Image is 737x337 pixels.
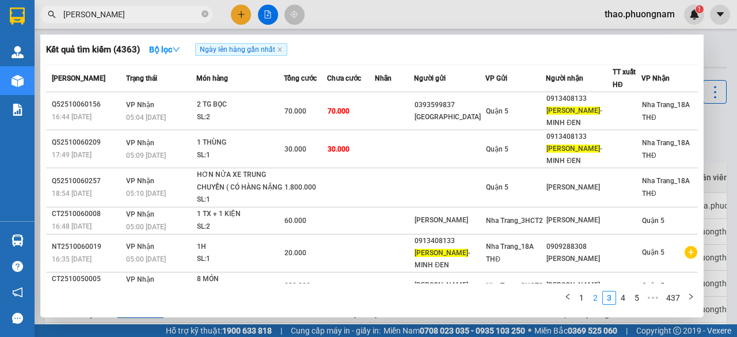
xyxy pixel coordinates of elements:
[687,293,694,300] span: right
[588,291,602,305] li: 2
[46,44,140,56] h3: Kết quả tìm kiếm ( 4363 )
[486,145,508,153] span: Quận 5
[10,7,25,25] img: logo-vxr
[546,105,612,129] div: - MINH ĐEN
[486,282,543,290] span: Nha Trang_3HCT2
[284,282,310,290] span: 280.000
[546,143,612,167] div: - MINH ĐEN
[126,243,154,251] span: VP Nhận
[575,291,588,304] a: 1
[197,99,283,111] div: 2 TG BỌC
[546,74,583,82] span: Người nhận
[415,279,485,291] div: [PERSON_NAME]
[642,217,664,225] span: Quận 5
[197,241,283,253] div: 1H
[663,291,683,304] a: 437
[126,113,166,122] span: 05:04 [DATE]
[197,253,283,266] div: SL: 1
[630,291,643,304] a: 5
[415,235,485,247] div: 0913408133
[197,273,283,286] div: 8 MÓN
[12,46,24,58] img: warehouse-icon
[140,40,189,59] button: Bộ lọcdown
[685,246,697,259] span: plus-circle
[172,46,180,54] span: down
[126,190,166,198] span: 05:10 [DATE]
[284,107,306,115] span: 70.000
[149,45,180,54] strong: Bộ lọc
[684,291,698,305] button: right
[616,291,630,305] li: 4
[197,111,283,124] div: SL: 2
[546,279,612,291] div: [PERSON_NAME]
[126,139,154,147] span: VP Nhận
[12,287,23,298] span: notification
[52,255,92,263] span: 16:35 [DATE]
[12,104,24,116] img: solution-icon
[52,175,123,187] div: Q52510060257
[52,273,123,285] div: CT2510050005
[644,291,662,305] li: Next 5 Pages
[415,247,485,271] div: - MINH ĐEN
[202,9,208,20] span: close-circle
[684,291,698,305] li: Next Page
[126,152,166,160] span: 05:09 [DATE]
[126,177,154,185] span: VP Nhận
[414,74,446,82] span: Người gửi
[12,261,23,272] span: question-circle
[415,249,468,257] span: [PERSON_NAME]
[375,74,392,82] span: Nhãn
[546,93,612,105] div: 0913408133
[284,183,316,191] span: 1.800.000
[126,210,154,218] span: VP Nhận
[197,194,283,206] div: SL: 1
[52,241,123,253] div: NT2510060019
[486,217,543,225] span: Nha Trang_3HCT2
[642,177,690,198] span: Nha Trang_18A THĐ
[642,248,664,256] span: Quận 5
[126,223,166,231] span: 05:00 [DATE]
[52,208,123,220] div: CT2510060008
[52,113,92,121] span: 16:44 [DATE]
[284,145,306,153] span: 30.000
[546,131,612,143] div: 0913408133
[485,74,507,82] span: VP Gửi
[641,74,670,82] span: VP Nhận
[197,169,283,194] div: HƠN NỬA XE TRUNG CHUYỂN ( CÓ HÀNG NẶNG )
[486,183,508,191] span: Quận 5
[196,74,228,82] span: Món hàng
[284,249,306,257] span: 20.000
[546,253,612,265] div: [PERSON_NAME]
[603,291,616,304] a: 3
[630,291,644,305] li: 5
[12,313,23,324] span: message
[642,101,690,122] span: Nha Trang_18A THĐ
[126,275,154,283] span: VP Nhận
[546,181,612,194] div: [PERSON_NAME]
[642,282,664,290] span: Quận 5
[12,75,24,87] img: warehouse-icon
[561,291,575,305] button: left
[415,99,485,111] div: 0393599837
[415,214,485,226] div: [PERSON_NAME]
[415,111,485,123] div: [GEOGRAPHIC_DATA]
[52,222,92,230] span: 16:48 [DATE]
[644,291,662,305] span: •••
[197,221,283,233] div: SL: 2
[328,145,349,153] span: 30.000
[546,145,600,153] span: [PERSON_NAME]
[486,243,534,263] span: Nha Trang_18A THĐ
[617,291,629,304] a: 4
[48,10,56,18] span: search
[284,74,317,82] span: Tổng cước
[126,101,154,109] span: VP Nhận
[575,291,588,305] li: 1
[546,107,600,115] span: [PERSON_NAME]
[642,139,690,160] span: Nha Trang_18A THĐ
[197,149,283,162] div: SL: 1
[52,137,123,149] div: Q52510060209
[662,291,684,305] li: 437
[52,74,105,82] span: [PERSON_NAME]
[602,291,616,305] li: 3
[564,293,571,300] span: left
